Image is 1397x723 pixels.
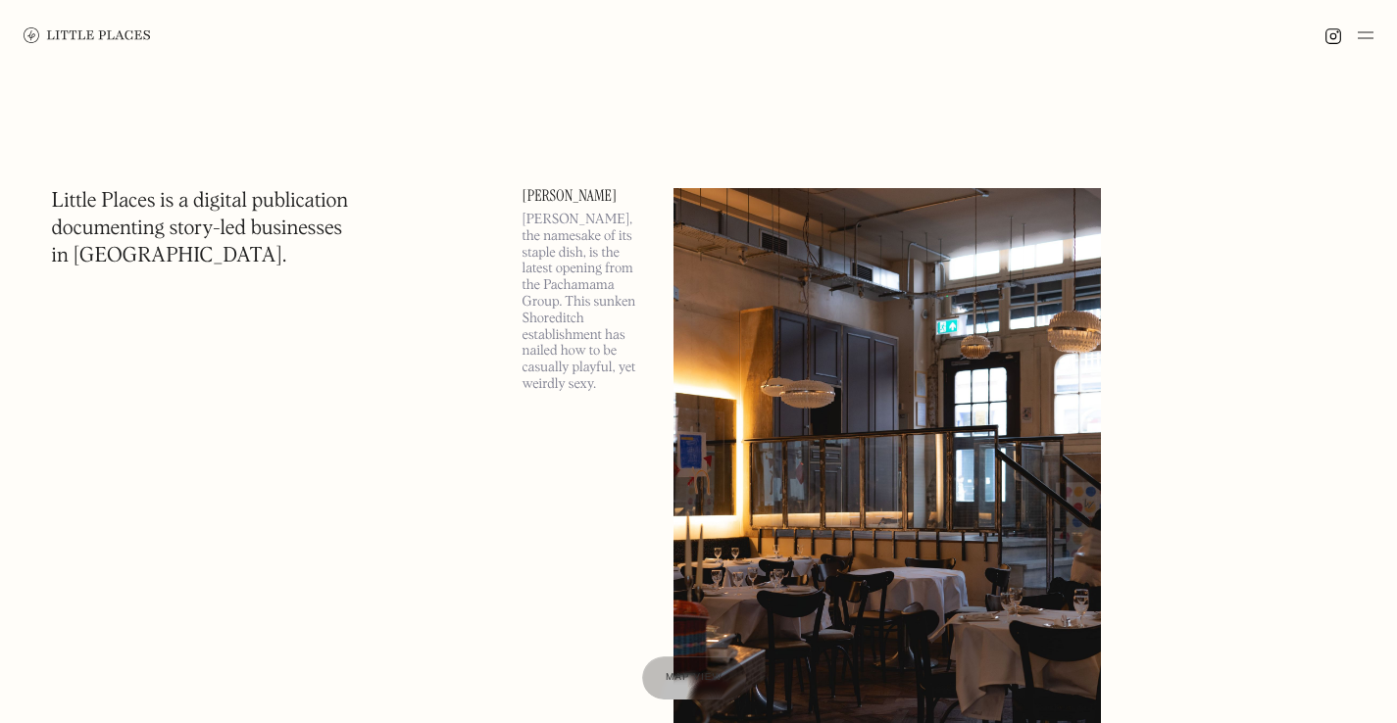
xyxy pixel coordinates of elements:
[52,188,349,270] h1: Little Places is a digital publication documenting story-led businesses in [GEOGRAPHIC_DATA].
[523,188,650,204] a: [PERSON_NAME]
[523,212,650,393] p: [PERSON_NAME], the namesake of its staple dish, is the latest opening from the Pachamama Group. T...
[642,656,746,699] a: Map view
[666,672,723,683] span: Map view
